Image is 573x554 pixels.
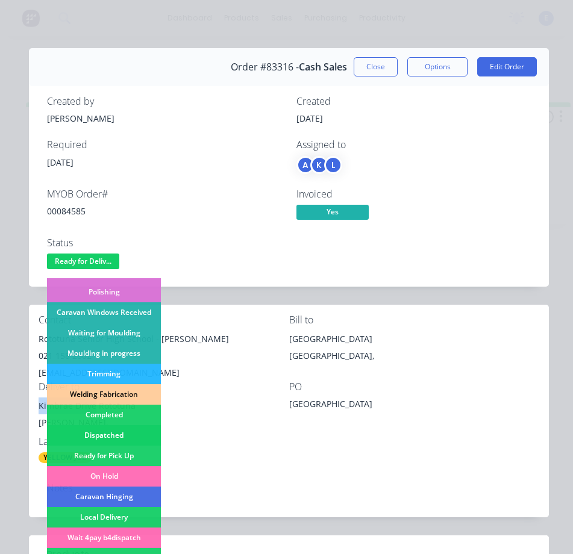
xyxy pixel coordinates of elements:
[47,528,161,548] div: Wait 4pay b4dispatch
[47,343,161,364] div: Moulding in progress
[231,61,299,73] span: Order #83316 -
[39,397,289,436] div: Kimbrae Drive Rototuna[PERSON_NAME],
[47,425,161,446] div: Dispatched
[47,507,161,528] div: Local Delivery
[47,112,282,125] div: [PERSON_NAME]
[47,237,282,249] div: Status
[47,405,161,425] div: Completed
[296,96,531,107] div: Created
[47,323,161,343] div: Waiting for Moulding
[289,397,440,414] div: [GEOGRAPHIC_DATA]
[296,113,323,124] span: [DATE]
[477,57,537,76] button: Edit Order
[39,414,289,431] div: [PERSON_NAME],
[47,466,161,487] div: On Hold
[407,57,468,76] button: Options
[47,487,161,507] div: Caravan Hinging
[39,314,289,326] div: Contact
[47,384,161,405] div: Welding Fabrication
[47,139,282,151] div: Required
[39,331,289,381] div: Rototuna Senior High School - [PERSON_NAME]021 158 2802[EMAIL_ADDRESS][DOMAIN_NAME]
[310,156,328,174] div: K
[47,254,119,269] span: Ready for Deliv...
[39,381,289,393] div: Deliver to
[47,157,74,168] span: [DATE]
[47,188,282,200] div: MYOB Order #
[289,381,540,393] div: PO
[296,156,315,174] div: A
[296,205,369,220] span: Yes
[47,446,161,466] div: Ready for Pick Up
[324,156,342,174] div: L
[289,331,540,369] div: [GEOGRAPHIC_DATA][GEOGRAPHIC_DATA],
[47,302,161,323] div: Caravan Windows Received
[39,347,289,364] div: 021 158 2802
[289,347,540,364] div: [GEOGRAPHIC_DATA],
[47,482,531,494] div: Notes
[296,139,531,151] div: Assigned to
[354,57,398,76] button: Close
[296,156,342,174] button: AKL
[296,188,531,200] div: Invoiced
[289,331,540,347] div: [GEOGRAPHIC_DATA]
[47,96,282,107] div: Created by
[47,282,161,302] div: Polishing
[47,254,119,272] button: Ready for Deliv...
[39,364,289,381] div: [EMAIL_ADDRESS][DOMAIN_NAME]
[39,397,289,414] div: Kimbrae Drive Rototuna
[299,61,347,73] span: Cash Sales
[47,364,161,384] div: Trimming
[39,452,92,463] div: YELLOW JOB
[39,331,289,347] div: Rototuna Senior High School - [PERSON_NAME]
[47,205,282,217] div: 00084585
[289,314,540,326] div: Bill to
[39,436,289,447] div: Labels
